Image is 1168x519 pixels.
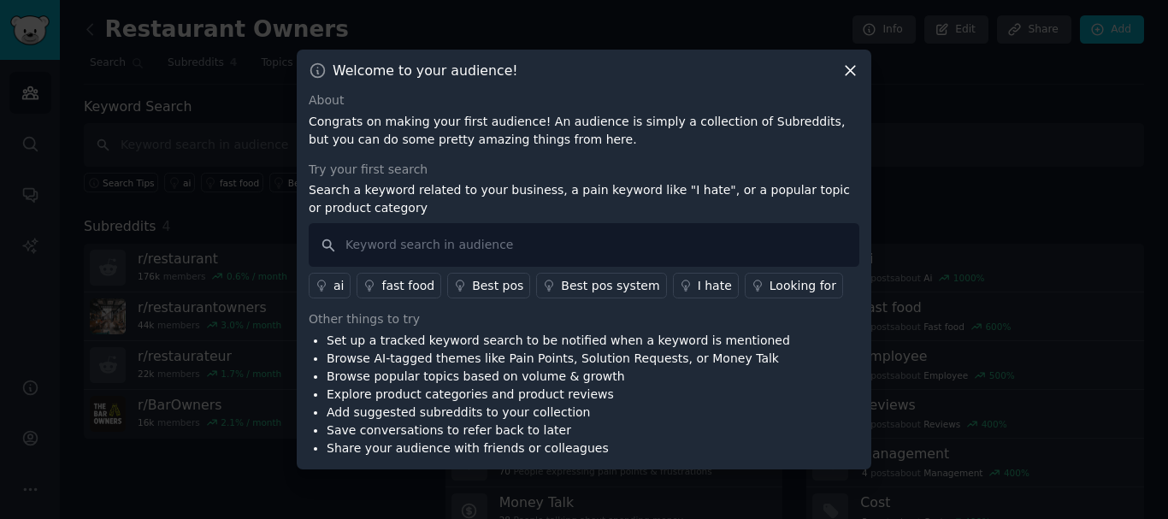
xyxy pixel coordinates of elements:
li: Save conversations to refer back to later [327,422,790,439]
a: fast food [357,273,441,298]
div: Looking for [770,277,836,295]
li: Add suggested subreddits to your collection [327,404,790,422]
a: Best pos [447,273,530,298]
li: Explore product categories and product reviews [327,386,790,404]
li: Set up a tracked keyword search to be notified when a keyword is mentioned [327,332,790,350]
h3: Welcome to your audience! [333,62,518,80]
a: Best pos system [536,273,666,298]
div: About [309,91,859,109]
a: ai [309,273,351,298]
li: Share your audience with friends or colleagues [327,439,790,457]
div: ai [333,277,344,295]
a: Looking for [745,273,843,298]
li: Browse popular topics based on volume & growth [327,368,790,386]
div: I hate [698,277,732,295]
div: Other things to try [309,310,859,328]
li: Browse AI-tagged themes like Pain Points, Solution Requests, or Money Talk [327,350,790,368]
a: I hate [673,273,739,298]
div: Try your first search [309,161,859,179]
div: fast food [381,277,434,295]
p: Congrats on making your first audience! An audience is simply a collection of Subreddits, but you... [309,113,859,149]
input: Keyword search in audience [309,223,859,267]
div: Best pos [472,277,523,295]
p: Search a keyword related to your business, a pain keyword like "I hate", or a popular topic or pr... [309,181,859,217]
div: Best pos system [561,277,659,295]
